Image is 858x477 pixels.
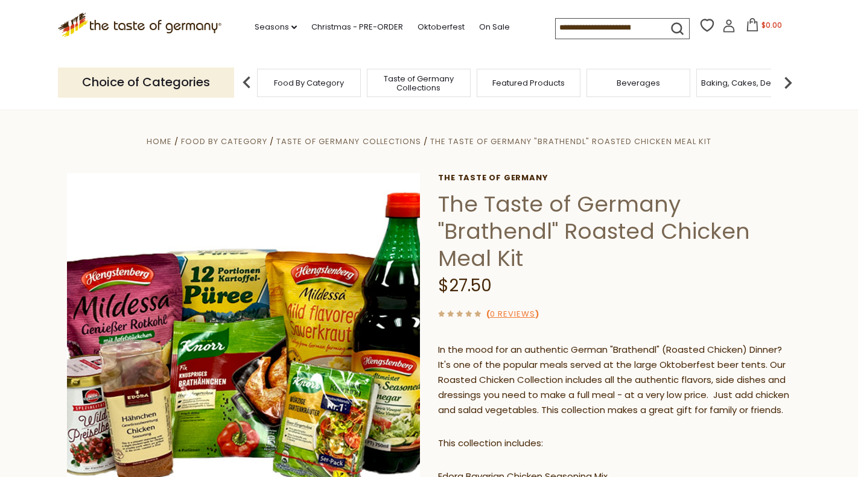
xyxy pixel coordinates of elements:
a: The Taste of Germany [438,173,791,183]
a: Taste of Germany Collections [370,74,467,92]
a: On Sale [479,21,510,34]
a: Featured Products [492,78,565,87]
a: Baking, Cakes, Desserts [701,78,795,87]
a: The Taste of Germany "Brathendl" Roasted Chicken Meal Kit [430,136,711,147]
a: Taste of Germany Collections [276,136,421,147]
span: $0.00 [761,20,782,30]
span: ( ) [486,308,539,320]
p: In the mood for an authentic German "Brathendl" (Roasted Chicken) Dinner? It's one of the popular... [438,343,791,418]
a: Seasons [255,21,297,34]
img: previous arrow [235,71,259,95]
button: $0.00 [738,18,789,36]
a: Beverages [617,78,660,87]
p: This collection includes: [438,436,791,451]
h1: The Taste of Germany "Brathendl" Roasted Chicken Meal Kit [438,191,791,272]
a: Food By Category [274,78,344,87]
span: $27.50 [438,274,492,297]
a: Food By Category [181,136,267,147]
a: 0 Reviews [490,308,535,321]
a: Christmas - PRE-ORDER [311,21,403,34]
img: next arrow [776,71,800,95]
p: Choice of Categories [58,68,234,97]
a: Home [147,136,172,147]
a: Oktoberfest [418,21,465,34]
